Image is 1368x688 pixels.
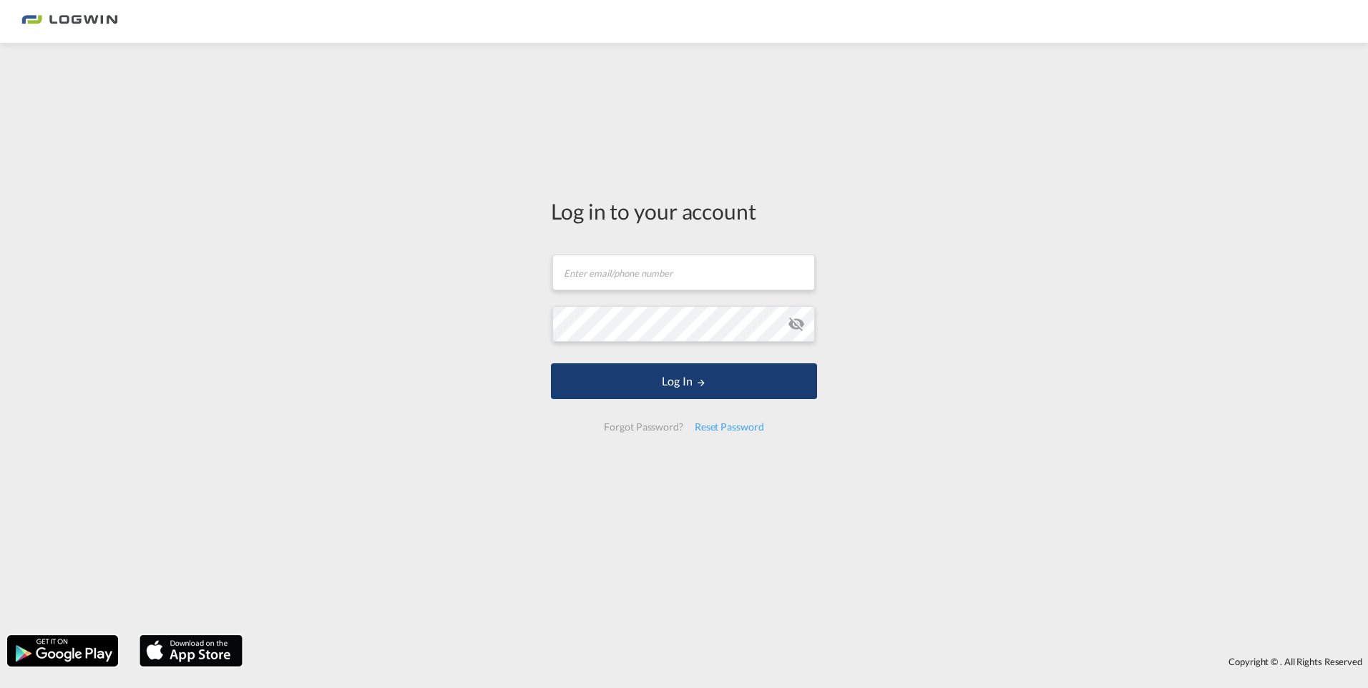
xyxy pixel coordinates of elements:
img: apple.png [138,634,244,668]
img: bc73a0e0d8c111efacd525e4c8ad7d32.png [21,6,118,38]
div: Reset Password [689,414,770,440]
md-icon: icon-eye-off [788,315,805,333]
div: Forgot Password? [598,414,688,440]
div: Log in to your account [551,196,817,226]
img: google.png [6,634,119,668]
input: Enter email/phone number [552,255,815,290]
button: LOGIN [551,363,817,399]
div: Copyright © . All Rights Reserved [250,649,1368,674]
